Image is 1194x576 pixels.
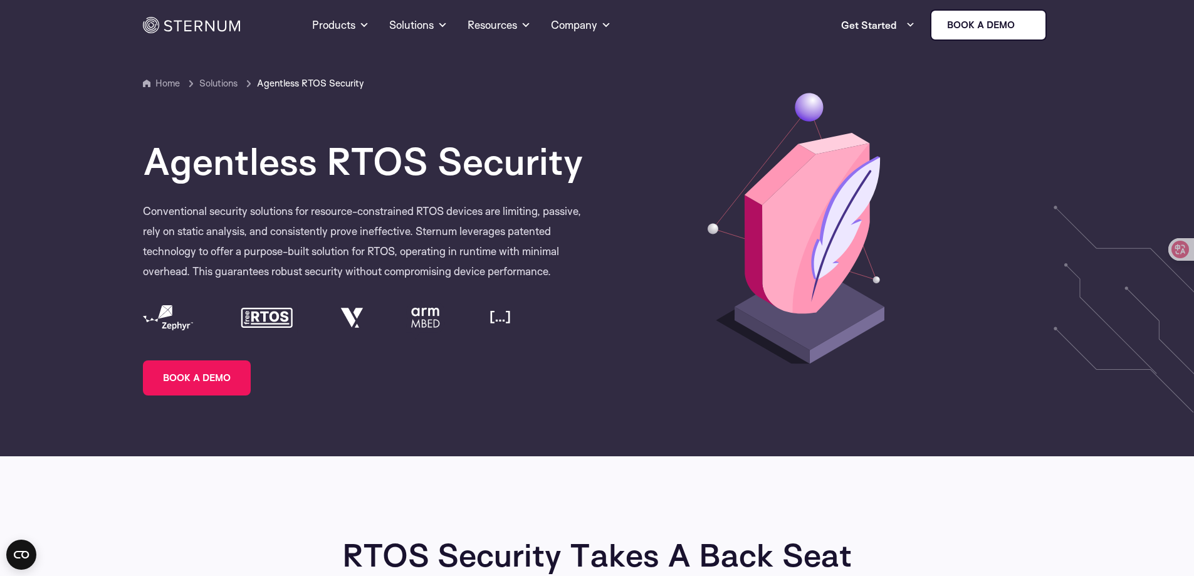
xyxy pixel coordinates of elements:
h2: RTOS Security Takes A Back Seat [143,537,1052,573]
img: sternum iot [1020,20,1030,30]
a: Resources [468,3,531,48]
span: Agentless RTOS Security [257,76,364,91]
a: Home [155,77,180,89]
button: Open CMP widget [6,540,36,570]
a: Get Started [841,13,915,38]
p: Conventional security solutions for resource-constrained RTOS devices are limiting, passive, rely... [143,201,597,340]
a: Company [551,3,611,48]
img: embedded rtos platforms [143,281,513,340]
a: BOOK A DEMO [143,360,251,395]
h1: Agentless RTOS Security [143,141,597,181]
a: Products [312,3,369,48]
img: Agentless RTOS Security [704,90,899,368]
a: Solutions [389,3,448,48]
a: Book a demo [930,9,1047,41]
